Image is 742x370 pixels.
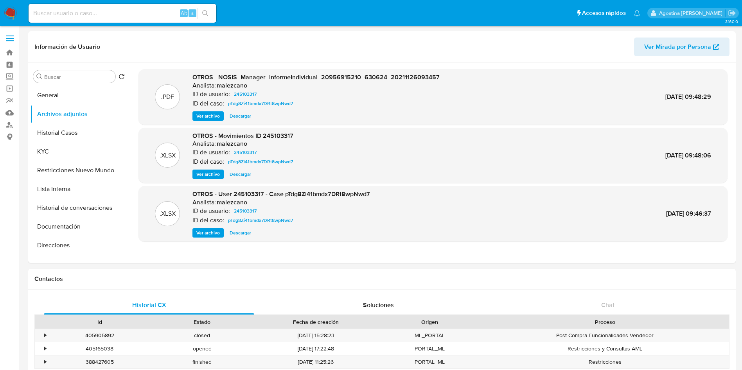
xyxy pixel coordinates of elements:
[192,131,293,140] span: OTROS - Movimientos ID 245103317
[192,158,224,166] p: ID del caso:
[231,89,260,99] a: 245103317
[379,342,481,355] div: PORTAL_ML
[228,157,293,166] span: pTdg8Zi41bmdx7DRt8wpNwd7
[30,236,128,255] button: Direcciones
[30,123,128,142] button: Historial Casos
[644,38,711,56] span: Ver Mirada por Persona
[659,9,725,17] p: agostina.faruolo@mercadolibre.com
[30,105,128,123] button: Archivos adjuntos
[30,142,128,161] button: KYC
[196,229,220,237] span: Ver archivo
[234,148,257,157] span: 245103317
[634,38,729,56] button: Ver Mirada por Persona
[601,300,614,309] span: Chat
[36,73,43,80] button: Buscar
[230,170,251,178] span: Descargar
[30,180,128,198] button: Lista Interna
[192,198,216,206] p: Analista:
[379,356,481,368] div: PORTAL_ML
[119,73,125,82] button: Volver al orden por defecto
[253,356,379,368] div: [DATE] 11:25:26
[196,112,220,120] span: Ver archivo
[634,10,640,16] a: Notificaciones
[226,228,255,238] button: Descargar
[44,332,46,339] div: •
[230,229,251,237] span: Descargar
[384,318,476,326] div: Origen
[192,100,224,107] p: ID del caso:
[665,92,711,101] span: [DATE] 09:48:29
[49,329,151,342] div: 405905892
[44,358,46,366] div: •
[196,170,220,178] span: Ver archivo
[379,329,481,342] div: ML_PORTAL
[253,342,379,355] div: [DATE] 17:22:48
[192,216,224,224] p: ID del caso:
[192,111,224,121] button: Ver archivo
[228,99,293,108] span: pTdg8Zi41bmdx7DRt8wpNwd7
[217,82,247,89] h6: malezcano
[481,329,729,342] div: Post Compra Funcionalidades Vendedor
[481,342,729,355] div: Restricciones y Consultas AML
[192,73,440,82] span: OTROS - NOSIS_Manager_InformeIndividual_20956915210_630624_20211126093457
[30,161,128,180] button: Restricciones Nuevo Mundo
[192,90,230,98] p: ID de usuario:
[226,170,255,179] button: Descargar
[487,318,724,326] div: Proceso
[192,207,230,215] p: ID de usuario:
[160,209,176,218] p: .XLSX
[54,318,146,326] div: Id
[231,148,260,157] a: 245103317
[192,228,224,238] button: Ver archivo
[34,275,729,283] h1: Contactos
[44,73,112,80] input: Buscar
[228,216,293,225] span: pTdg8Zi41bmdx7DRt8wpNwd7
[30,217,128,236] button: Documentación
[225,157,296,166] a: pTdg8Zi41bmdx7DRt8wpNwd7
[161,93,174,101] p: .PDF
[197,8,213,19] button: search-icon
[234,89,257,99] span: 245103317
[34,43,100,51] h1: Información de Usuario
[30,86,128,105] button: General
[234,206,257,216] span: 245103317
[192,148,230,156] p: ID de usuario:
[728,9,736,17] a: Salir
[181,9,187,17] span: Alt
[192,140,216,148] p: Analista:
[30,198,128,217] button: Historial de conversaciones
[192,170,224,179] button: Ver archivo
[230,112,251,120] span: Descargar
[582,9,626,17] span: Accesos rápidos
[666,209,711,218] span: [DATE] 09:46:37
[151,342,253,355] div: opened
[191,9,194,17] span: s
[226,111,255,121] button: Descargar
[225,216,296,225] a: pTdg8Zi41bmdx7DRt8wpNwd7
[253,329,379,342] div: [DATE] 15:28:23
[217,140,247,148] h6: malezcano
[49,342,151,355] div: 405165038
[363,300,394,309] span: Soluciones
[160,151,176,160] p: .XLSX
[151,356,253,368] div: finished
[259,318,373,326] div: Fecha de creación
[217,198,247,206] h6: malezcano
[192,82,216,89] p: Analista:
[44,345,46,352] div: •
[481,356,729,368] div: Restricciones
[231,206,260,216] a: 245103317
[156,318,248,326] div: Estado
[49,356,151,368] div: 388427605
[665,151,711,160] span: [DATE] 09:48:06
[132,300,166,309] span: Historial CX
[225,99,296,108] a: pTdg8Zi41bmdx7DRt8wpNwd7
[30,255,128,273] button: Anticipos de dinero
[151,329,253,342] div: closed
[29,8,216,18] input: Buscar usuario o caso...
[192,189,370,198] span: OTROS - User 245103317 - Case pTdg8Zi41bmdx7DRt8wpNwd7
